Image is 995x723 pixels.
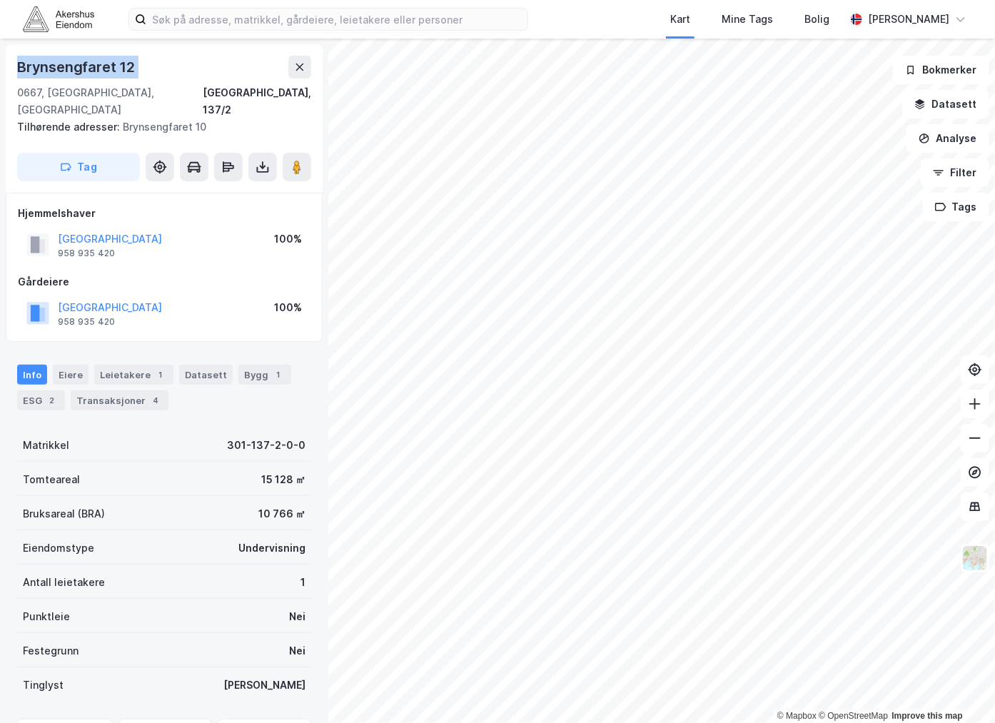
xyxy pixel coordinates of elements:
div: Hjemmelshaver [18,205,310,222]
div: Kart [670,11,690,28]
div: Datasett [179,365,233,385]
div: Eiere [53,365,89,385]
a: Improve this map [892,711,963,721]
div: Festegrunn [23,642,79,659]
button: Bokmerker [893,56,989,84]
button: Tags [923,193,989,221]
a: Mapbox [777,711,817,721]
div: Mine Tags [722,11,773,28]
button: Filter [921,158,989,187]
div: Info [17,365,47,385]
button: Datasett [902,90,989,118]
div: Kontrollprogram for chat [924,654,995,723]
a: OpenStreetMap [819,711,888,721]
div: Leietakere [94,365,173,385]
div: 0667, [GEOGRAPHIC_DATA], [GEOGRAPHIC_DATA] [17,84,203,118]
div: [PERSON_NAME] [223,677,305,694]
span: Tilhørende adresser: [17,121,123,133]
img: Z [961,545,989,572]
button: Analyse [906,124,989,153]
div: Bygg [238,365,291,385]
div: 100% [274,231,302,248]
div: Matrikkel [23,437,69,454]
div: Nei [289,642,305,659]
div: 100% [274,299,302,316]
div: Gårdeiere [18,273,310,290]
div: 958 935 420 [58,248,115,259]
div: Bolig [804,11,829,28]
iframe: Chat Widget [924,654,995,723]
div: Undervisning [238,540,305,557]
div: 1 [271,368,286,382]
div: 4 [148,393,163,408]
div: Tomteareal [23,471,80,488]
div: Tinglyst [23,677,64,694]
div: Transaksjoner [71,390,168,410]
div: 958 935 420 [58,316,115,328]
div: [PERSON_NAME] [868,11,949,28]
div: [GEOGRAPHIC_DATA], 137/2 [203,84,311,118]
button: Tag [17,153,140,181]
div: Brynsengfaret 10 [17,118,300,136]
div: Antall leietakere [23,574,105,591]
div: 10 766 ㎡ [258,505,305,522]
div: 301-137-2-0-0 [227,437,305,454]
div: Bruksareal (BRA) [23,505,105,522]
div: Eiendomstype [23,540,94,557]
input: Søk på adresse, matrikkel, gårdeiere, leietakere eller personer [146,9,527,30]
div: 1 [153,368,168,382]
div: Brynsengfaret 12 [17,56,138,79]
div: ESG [17,390,65,410]
div: 1 [300,574,305,591]
div: Punktleie [23,608,70,625]
div: 2 [45,393,59,408]
img: akershus-eiendom-logo.9091f326c980b4bce74ccdd9f866810c.svg [23,6,94,31]
div: Nei [289,608,305,625]
div: 15 128 ㎡ [261,471,305,488]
